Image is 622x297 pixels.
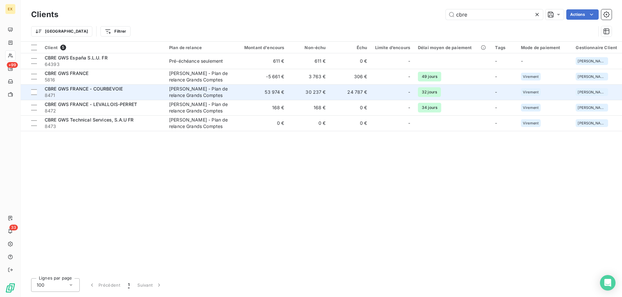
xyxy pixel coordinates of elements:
td: 611 € [233,53,288,69]
span: 33 [9,225,18,230]
span: - [408,73,410,80]
span: Virement [523,90,539,94]
td: 168 € [288,100,330,115]
div: Pré-échéance seulement [169,58,223,64]
span: [PERSON_NAME][EMAIL_ADDRESS][PERSON_NAME][DOMAIN_NAME] [578,75,606,79]
button: Filtrer [100,26,130,37]
span: +99 [7,62,18,68]
img: Logo LeanPay [5,283,16,293]
span: CBRE GWS FRANCE [45,70,88,76]
span: 8472 [45,108,161,114]
div: [PERSON_NAME] - Plan de relance Grands Comptes [169,86,229,99]
span: - [521,58,523,64]
div: EX [5,4,16,14]
button: Actions [566,9,599,20]
div: Plan de relance [169,45,229,50]
div: Non-échu [292,45,326,50]
span: - [408,58,410,64]
span: - [495,58,497,64]
td: 0 € [288,115,330,131]
span: Client [45,45,58,50]
div: Échu [334,45,367,50]
span: Virement [523,121,539,125]
div: [PERSON_NAME] - Plan de relance Grands Comptes [169,101,229,114]
td: 306 € [330,69,371,84]
td: 0 € [330,53,371,69]
span: - [495,89,497,95]
td: 24 787 € [330,84,371,100]
span: [PERSON_NAME][EMAIL_ADDRESS][PERSON_NAME][DOMAIN_NAME] [578,90,606,94]
span: 34 jours [418,103,441,112]
td: 611 € [288,53,330,69]
td: 3 763 € [288,69,330,84]
span: 32 jours [418,87,441,97]
td: 168 € [233,100,288,115]
div: Montant d'encours [236,45,284,50]
span: - [495,105,497,110]
span: 49 jours [418,72,441,81]
span: CBRE GWS Technical Services, S.A.U FR [45,117,134,122]
td: 0 € [330,115,371,131]
span: - [495,120,497,126]
span: [PERSON_NAME][EMAIL_ADDRESS][PERSON_NAME][DOMAIN_NAME] [578,59,606,63]
td: -5 661 € [233,69,288,84]
span: [PERSON_NAME][EMAIL_ADDRESS][PERSON_NAME][DOMAIN_NAME] [578,121,606,125]
button: Suivant [133,278,166,292]
div: Limite d’encours [375,45,410,50]
span: Virement [523,106,539,110]
td: 0 € [233,115,288,131]
span: 8473 [45,123,161,130]
div: Tags [495,45,513,50]
span: - [408,120,410,126]
div: [PERSON_NAME] - Plan de relance Grands Comptes [169,70,229,83]
span: 64393 [45,61,161,68]
span: 100 [37,282,44,288]
div: Open Intercom Messenger [600,275,616,291]
span: Virement [523,75,539,79]
h3: Clients [31,9,58,20]
input: Rechercher [446,9,543,20]
span: [PERSON_NAME][EMAIL_ADDRESS][PERSON_NAME][DOMAIN_NAME] [578,106,606,110]
td: 53 974 € [233,84,288,100]
span: CBRE GWS FRANCE - COURBEVOIE [45,86,123,91]
span: CBRE GWS FRANCE - LEVALLOIS-PERRET [45,101,137,107]
td: 0 € [330,100,371,115]
button: [GEOGRAPHIC_DATA] [31,26,92,37]
span: 1 [128,282,130,288]
span: - [408,104,410,111]
span: - [495,74,497,79]
span: - [408,89,410,95]
div: Délai moyen de paiement [418,45,487,50]
span: CBRE GWS España S.L.U. FR [45,55,108,60]
span: 5816 [45,77,161,83]
span: 8471 [45,92,161,99]
div: Mode de paiement [521,45,568,50]
div: [PERSON_NAME] - Plan de relance Grands Comptes [169,117,229,130]
button: 1 [124,278,133,292]
button: Précédent [85,278,124,292]
span: 5 [60,45,66,50]
td: 30 237 € [288,84,330,100]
